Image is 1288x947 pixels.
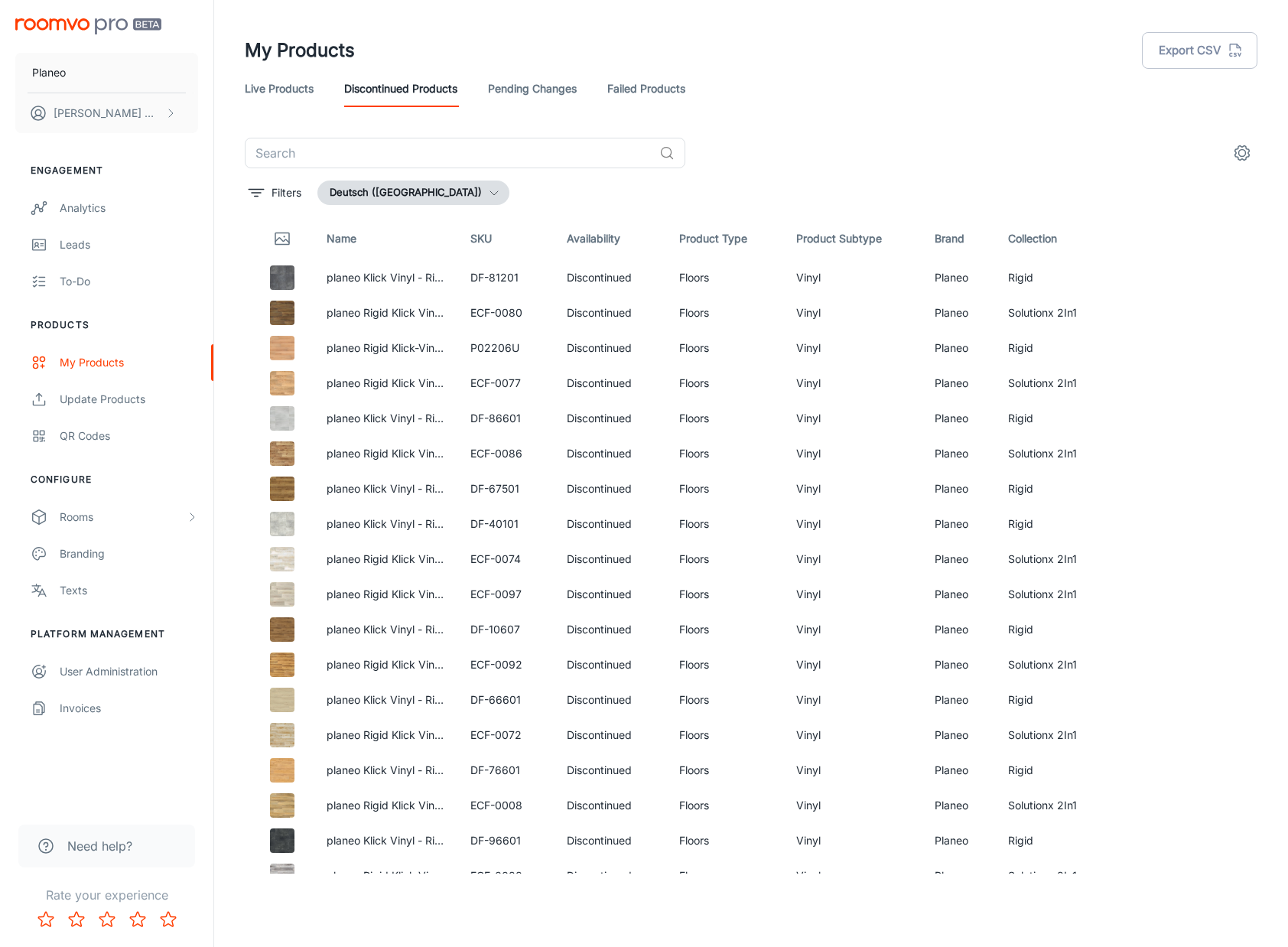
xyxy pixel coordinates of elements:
button: Rate 2 star [61,904,92,935]
td: Vinyl [784,366,922,401]
a: planeo Rigid Klick Vinyl - SolutionX 2in1 Eiche Natur Rustikal | Trittschalldämmung integr. (ECF-... [327,658,832,671]
button: Rate 5 star [153,904,184,935]
div: Invoices [60,700,198,717]
td: Planeo [922,858,996,893]
td: Vinyl [784,506,922,542]
td: Solutionx 2In1 [996,788,1114,823]
a: planeo Klick Vinyl - Rigid Betongrau Loft (DF-40101) [327,517,587,530]
a: planeo Klick Vinyl - Rigid Betonhell Zero (DF-86601) [327,412,587,425]
td: Vinyl [784,260,922,295]
td: Floors [667,612,783,647]
td: Discontinued [555,788,667,823]
td: Vinyl [784,753,922,788]
div: Branding [60,545,198,562]
td: Floors [667,647,783,682]
td: Floors [667,577,783,612]
div: Rooms [60,509,186,526]
td: Rigid [996,401,1114,436]
button: Rate 4 star [122,904,153,935]
a: planeo Rigid Klick Vinyl - SolutionX 2in1 Eiche Grau | Trittschalldämmung integr. (ECF-0088) [327,869,785,882]
td: Floors [667,330,783,366]
td: Rigid [996,753,1114,788]
a: planeo Klick Vinyl - Rigid Anthrazit Grau (DF-81201) [327,271,585,284]
td: ECF-0080 [458,295,555,330]
td: Discontinued [555,647,667,682]
div: Analytics [60,200,198,216]
td: Floors [667,260,783,295]
td: Discontinued [555,612,667,647]
a: planeo Klick Vinyl - Rigid Eiche Canyon (DF-76601) [327,763,582,776]
td: ECF-0074 [458,542,555,577]
button: Rate 3 star [92,904,122,935]
svg: Thumbnail [273,229,291,248]
div: QR Codes [60,428,198,444]
a: planeo Klick Vinyl - Rigid Eiche [GEOGRAPHIC_DATA] ([GEOGRAPHIC_DATA]-66601) [327,693,750,706]
td: Vinyl [784,401,922,436]
td: Planeo [922,506,996,542]
td: Vinyl [784,436,922,471]
a: Failed Products [607,70,685,107]
td: Solutionx 2In1 [996,295,1114,330]
button: [PERSON_NAME] Neufeld [15,93,198,133]
img: Roomvo PRO Beta [15,18,161,34]
td: Vinyl [784,295,922,330]
td: ECF-0088 [458,858,555,893]
a: planeo Rigid Klick Vinyl - SolutionX 2in1 Eiche Dunkelbraun | Trittschalldämmung integr. (ECF-0080) [327,306,825,319]
td: ECF-0092 [458,647,555,682]
a: planeo Rigid Klick-Vinyl - Eiche Thessaloniki 1,82m lange XL Diele (P02206U) [327,341,713,354]
a: planeo Rigid Klick Vinyl - SolutionX 2in1 Eiche Classic | Trittschalldämmung integr. (ECF-0072) [327,728,796,741]
th: Product Type [667,217,783,260]
button: settings [1227,138,1257,168]
td: Rigid [996,682,1114,718]
td: Planeo [922,295,996,330]
td: Discontinued [555,577,667,612]
td: ECF-0008 [458,788,555,823]
td: Vinyl [784,788,922,823]
td: Discontinued [555,753,667,788]
th: Brand [922,217,996,260]
td: Vinyl [784,471,922,506]
th: Product Subtype [784,217,922,260]
td: ECF-0086 [458,436,555,471]
td: DF-81201 [458,260,555,295]
td: Floors [667,823,783,858]
td: Vinyl [784,612,922,647]
td: Floors [667,401,783,436]
td: Rigid [996,260,1114,295]
td: ECF-0077 [458,366,555,401]
button: Rate 1 star [31,904,61,935]
td: Floors [667,788,783,823]
h1: My Products [245,37,355,64]
th: Collection [996,217,1114,260]
td: Planeo [922,330,996,366]
td: Planeo [922,823,996,858]
a: planeo Rigid Klick Vinyl - SolutionX 2in1 Eiche Naturbraun | Trittschalldämmung integr. (ECF-0086) [327,447,819,460]
td: Solutionx 2In1 [996,542,1114,577]
td: Solutionx 2In1 [996,436,1114,471]
a: Pending Changes [488,70,577,107]
td: Floors [667,753,783,788]
div: Leads [60,236,198,253]
td: Planeo [922,788,996,823]
td: Discontinued [555,823,667,858]
td: Floors [667,506,783,542]
div: To-do [60,273,198,290]
td: Planeo [922,682,996,718]
td: Discontinued [555,542,667,577]
td: Planeo [922,436,996,471]
th: Availability [555,217,667,260]
a: Discontinued Products [344,70,457,107]
td: DF-67501 [458,471,555,506]
th: Name [314,217,459,260]
td: Planeo [922,753,996,788]
td: Discontinued [555,436,667,471]
button: Export CSV [1142,32,1257,69]
td: Rigid [996,330,1114,366]
td: Discontinued [555,682,667,718]
td: Floors [667,471,783,506]
td: Discontinued [555,718,667,753]
td: DF-40101 [458,506,555,542]
a: planeo Rigid Klick Vinyl - SolutionX 2in1 Eiche Hellbraun | Trittschalldämmung integr. (ECF-0008) [327,799,809,812]
td: Solutionx 2In1 [996,647,1114,682]
td: Discontinued [555,330,667,366]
